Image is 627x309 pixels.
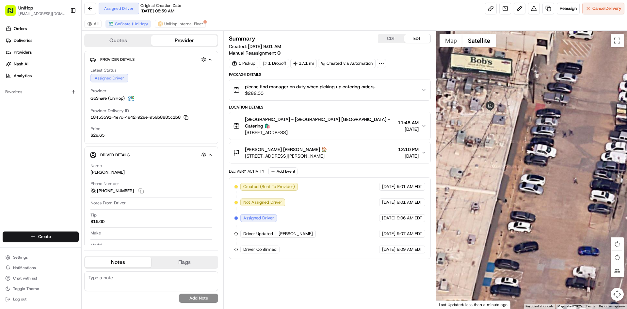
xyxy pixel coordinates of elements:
span: Providers [14,49,32,55]
span: [STREET_ADDRESS] [245,129,395,136]
button: Rotate map clockwise [611,237,624,250]
button: Keyboard shortcuts [525,304,554,309]
span: Pylon [65,111,79,116]
div: 1 Dropoff [260,59,289,68]
button: Driver Details [90,149,213,160]
span: Analytics [14,73,32,79]
a: Created via Automation [318,59,376,68]
span: GoShare (UniHop) [90,95,125,101]
button: EDT [404,34,430,43]
span: [STREET_ADDRESS][PERSON_NAME] [245,153,327,159]
div: Package Details [229,72,430,77]
div: 📗 [7,95,12,101]
img: Nash [7,7,20,20]
span: Provider Details [100,57,135,62]
span: API Documentation [62,95,105,101]
span: GoShare (UniHop) [115,21,148,26]
button: Settings [3,253,79,262]
span: Name [90,163,102,169]
span: Latest Status [90,67,116,73]
a: Powered byPylon [46,111,79,116]
button: Manual Reassignment [229,50,281,56]
div: 17.1 mi [290,59,317,68]
button: Start new chat [111,64,119,72]
button: Rotate map counterclockwise [611,251,624,264]
span: Knowledge Base [13,95,50,101]
button: Show street map [440,34,462,47]
span: Deliveries [14,38,32,43]
button: Chat with us! [3,274,79,283]
a: Orders [3,24,81,34]
span: Driver Confirmed [243,247,277,252]
div: We're available if you need us! [22,69,83,74]
span: [DATE] [382,199,395,205]
button: Reassign [557,3,580,14]
div: $15.00 [90,219,104,225]
span: $282.00 [245,90,376,96]
a: Open this area in Google Maps (opens a new window) [438,300,459,309]
span: [DATE] [382,184,395,190]
button: [GEOGRAPHIC_DATA] - [GEOGRAPHIC_DATA] [GEOGRAPHIC_DATA] - Catering 🛍️[STREET_ADDRESS]11:48 AM[DATE] [229,112,430,140]
span: 9:01 AM EDT [397,184,422,190]
button: [EMAIL_ADDRESS][DOMAIN_NAME] [18,11,65,16]
img: 1736555255976-a54dd68f-1ca7-489b-9aae-adbdc363a1c4 [7,62,18,74]
span: Original Creation Date [140,3,181,8]
span: Manual Reassignment [229,50,276,56]
span: Notifications [13,265,36,270]
img: goshare_logo.png [108,21,114,26]
span: Not Assigned Driver [243,199,282,205]
button: GoShare (UniHop) [105,20,151,28]
span: Settings [13,255,28,260]
div: 1 Pickup [229,59,258,68]
span: Orders [14,26,27,32]
button: Provider [151,35,217,46]
input: Clear [17,42,108,49]
span: [PERSON_NAME] [PERSON_NAME] 🏠 [245,146,327,153]
span: Toggle Theme [13,286,39,291]
span: Assigned Driver [243,215,274,221]
a: Providers [3,47,81,58]
span: UniHop [18,5,33,11]
span: Created: [229,43,281,50]
button: Add Event [268,167,297,175]
a: Nash AI [3,59,81,69]
span: UniHop Internal Fleet [164,21,203,26]
button: UniHop Internal Fleet [155,20,206,28]
button: Tilt map [611,264,624,277]
span: Provider Delivery ID [90,108,129,114]
span: Model [90,242,102,248]
span: [DATE] 9:01 AM [248,43,281,49]
button: Toggle fullscreen view [611,34,624,47]
a: 📗Knowledge Base [4,92,53,104]
h3: Summary [229,36,255,42]
span: Reassign [560,6,577,11]
span: please find manager on duty when picking up catering orders. [245,83,376,90]
button: Notes [85,257,151,267]
button: Flags [151,257,217,267]
div: Location Details [229,105,430,110]
span: $29.65 [90,132,104,138]
p: Welcome 👋 [7,26,119,37]
span: 9:09 AM EDT [397,247,422,252]
div: [PERSON_NAME] [90,169,125,175]
button: please find manager on duty when picking up catering orders.$282.00 [229,79,430,100]
a: 💻API Documentation [53,92,107,104]
span: Driver Details [100,152,130,158]
span: Cancel Delivery [592,6,621,11]
div: 💻 [55,95,60,101]
a: Deliveries [3,35,81,46]
button: Provider Details [90,54,213,65]
span: Map data ©2025 [557,304,582,308]
div: Favorites [3,87,79,97]
button: Show satellite imagery [462,34,496,47]
span: [DATE] [382,247,395,252]
span: Notes From Driver [90,200,126,206]
div: Delivery Activity [229,169,265,174]
button: Toggle Theme [3,284,79,293]
span: [DATE] [382,231,395,237]
span: [DATE] 08:59 AM [140,8,174,14]
span: 9:06 AM EDT [397,215,422,221]
span: 11:48 AM [398,119,419,126]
